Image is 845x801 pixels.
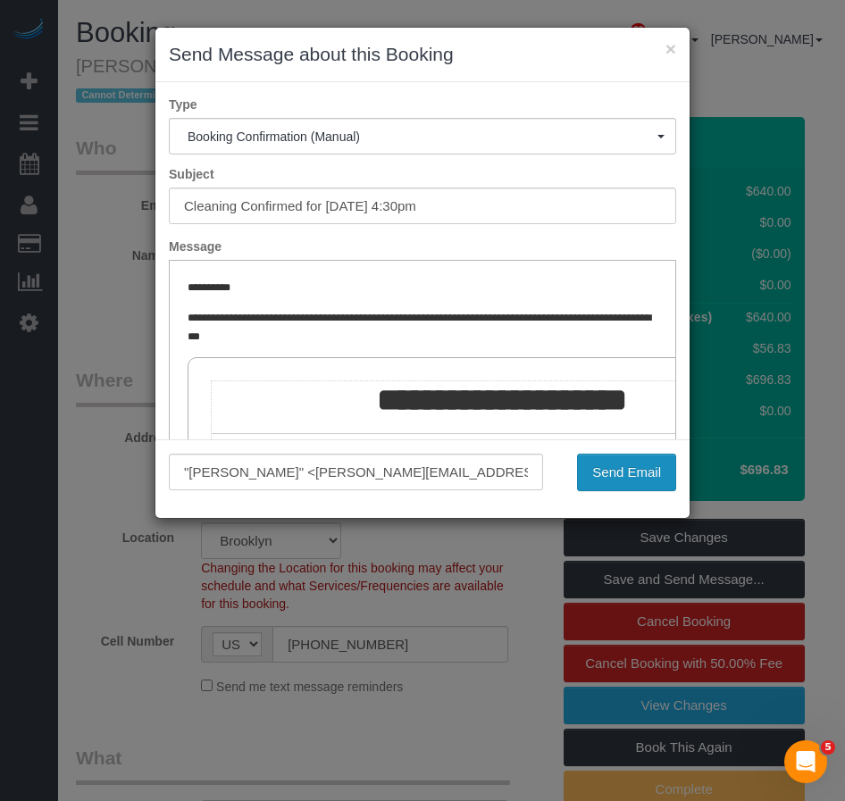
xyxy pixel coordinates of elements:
label: Type [155,96,690,113]
label: Message [155,238,690,255]
input: Subject [169,188,676,224]
button: Booking Confirmation (Manual) [169,118,676,154]
label: Subject [155,165,690,183]
button: × [665,39,676,58]
button: Send Email [577,454,676,491]
h3: Send Message about this Booking [169,41,676,68]
iframe: Intercom live chat [784,740,827,783]
span: Booking Confirmation (Manual) [188,129,657,144]
span: 5 [821,740,835,755]
iframe: Rich Text Editor, editor1 [170,261,675,539]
